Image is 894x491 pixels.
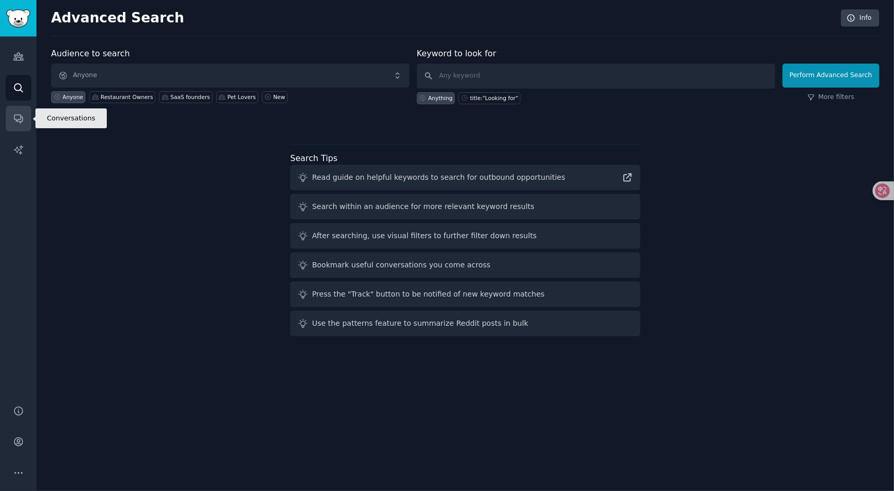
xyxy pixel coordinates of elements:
div: Bookmark useful conversations you come across [312,260,491,271]
div: After searching, use visual filters to further filter down results [312,230,537,241]
button: Anyone [51,64,409,88]
div: title:"Looking for" [470,94,518,102]
div: Search within an audience for more relevant keyword results [312,201,535,212]
label: Audience to search [51,48,130,58]
label: Search Tips [290,153,338,163]
div: Read guide on helpful keywords to search for outbound opportunities [312,172,565,183]
h2: Advanced Search [51,10,835,27]
div: Anything [428,94,453,102]
div: Press the "Track" button to be notified of new keyword matches [312,289,544,300]
button: Perform Advanced Search [783,64,879,88]
div: Restaurant Owners [101,93,153,101]
div: Anyone [63,93,83,101]
div: Use the patterns feature to summarize Reddit posts in bulk [312,318,528,329]
a: More filters [808,93,854,102]
div: Pet Lovers [228,93,256,101]
label: Keyword to look for [417,48,496,58]
a: New [262,91,288,103]
img: GummySearch logo [6,9,30,28]
a: Info [841,9,879,27]
div: New [274,93,285,101]
input: Any keyword [417,64,775,89]
div: SaaS founders [170,93,210,101]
